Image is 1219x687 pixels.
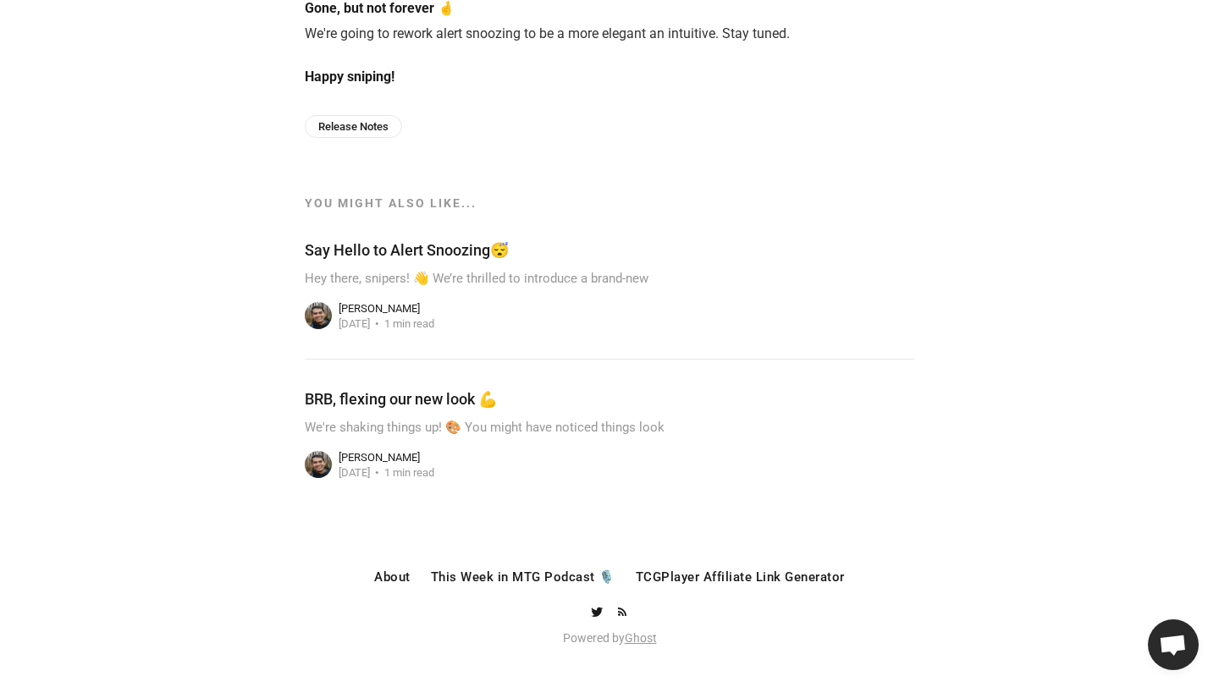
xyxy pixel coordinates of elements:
[303,300,334,331] img: Jonathan Hosein
[431,571,615,584] a: This Week in MTG Podcast 🎙️
[1148,619,1199,670] div: Open chat
[131,629,1088,649] div: Powered by
[305,69,394,85] strong: Happy sniping!
[305,115,402,138] a: Release Notes
[625,631,657,645] a: Ghost
[636,571,845,584] a: TCGPlayer Affiliate Link Generator
[615,605,629,621] a: RSS
[374,571,411,584] a: About
[303,449,334,480] img: Jonathan Hosein
[305,195,914,211] h3: You Might Also Like...
[590,605,607,621] a: Twitter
